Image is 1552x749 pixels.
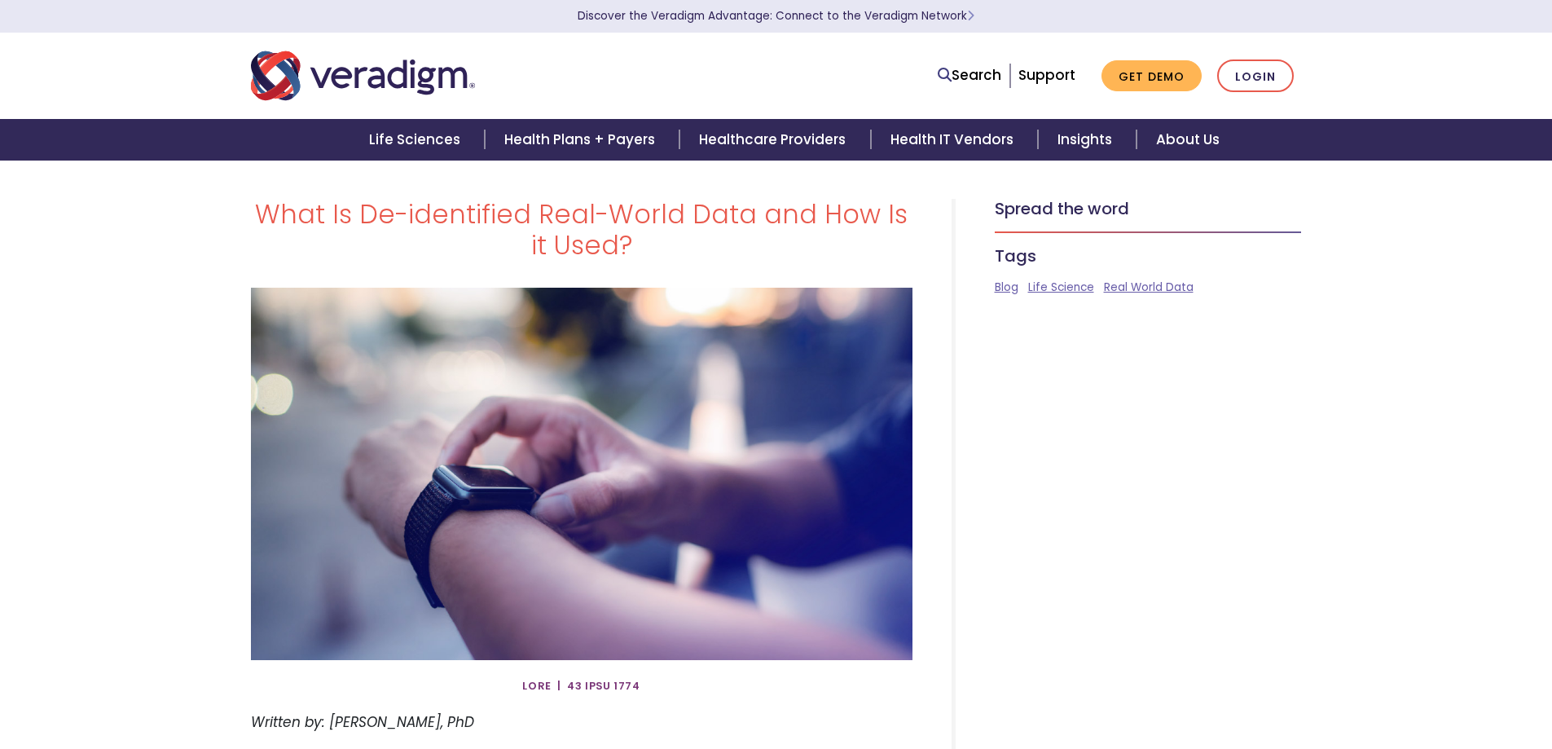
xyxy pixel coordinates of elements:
[578,8,974,24] a: Discover the Veradigm Advantage: Connect to the Veradigm NetworkLearn More
[871,119,1038,161] a: Health IT Vendors
[522,673,640,699] span: Lore | 43 Ipsu 1774
[1018,65,1075,85] a: Support
[1038,119,1137,161] a: Insights
[251,712,474,732] em: Written by: [PERSON_NAME], PhD
[679,119,870,161] a: Healthcare Providers
[995,246,1302,266] h5: Tags
[1104,280,1194,295] a: Real World Data
[251,49,475,103] img: Veradigm logo
[995,280,1018,295] a: Blog
[1101,60,1202,92] a: Get Demo
[251,199,912,262] h1: What Is De-identified Real-World Data and How Is it Used?
[1137,119,1239,161] a: About Us
[485,119,679,161] a: Health Plans + Payers
[1217,59,1294,93] a: Login
[995,199,1302,218] h5: Spread the word
[1028,280,1094,295] a: Life Science
[967,8,974,24] span: Learn More
[938,64,1001,86] a: Search
[350,119,485,161] a: Life Sciences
